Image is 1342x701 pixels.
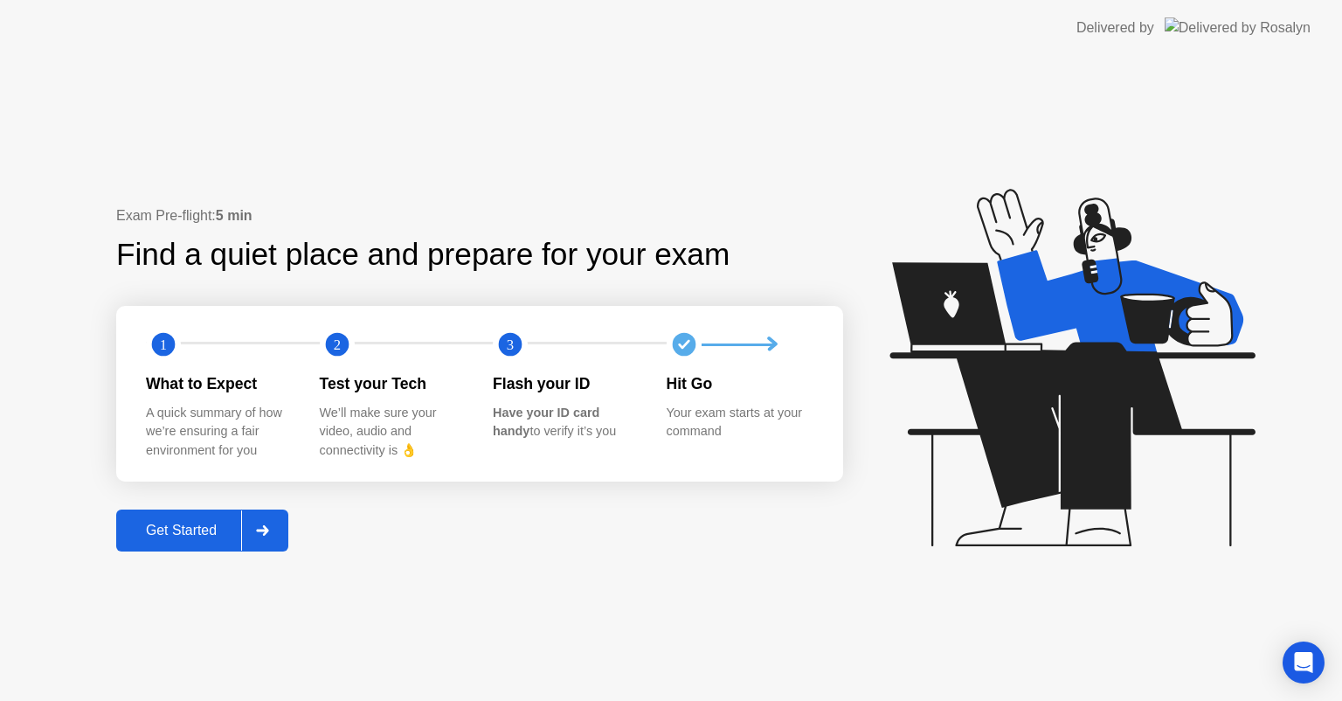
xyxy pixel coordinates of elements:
text: 2 [333,337,340,353]
div: Your exam starts at your command [667,404,813,441]
div: Flash your ID [493,372,639,395]
div: Test your Tech [320,372,466,395]
div: Exam Pre-flight: [116,205,843,226]
b: 5 min [216,208,252,223]
div: We’ll make sure your video, audio and connectivity is 👌 [320,404,466,461]
b: Have your ID card handy [493,406,599,439]
text: 1 [160,337,167,353]
text: 3 [507,337,514,353]
div: Delivered by [1076,17,1154,38]
div: Open Intercom Messenger [1283,642,1325,684]
img: Delivered by Rosalyn [1165,17,1311,38]
div: What to Expect [146,372,292,395]
button: Get Started [116,510,288,552]
div: Get Started [121,523,241,538]
div: Find a quiet place and prepare for your exam [116,232,732,278]
div: A quick summary of how we’re ensuring a fair environment for you [146,404,292,461]
div: Hit Go [667,372,813,395]
div: to verify it’s you [493,404,639,441]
